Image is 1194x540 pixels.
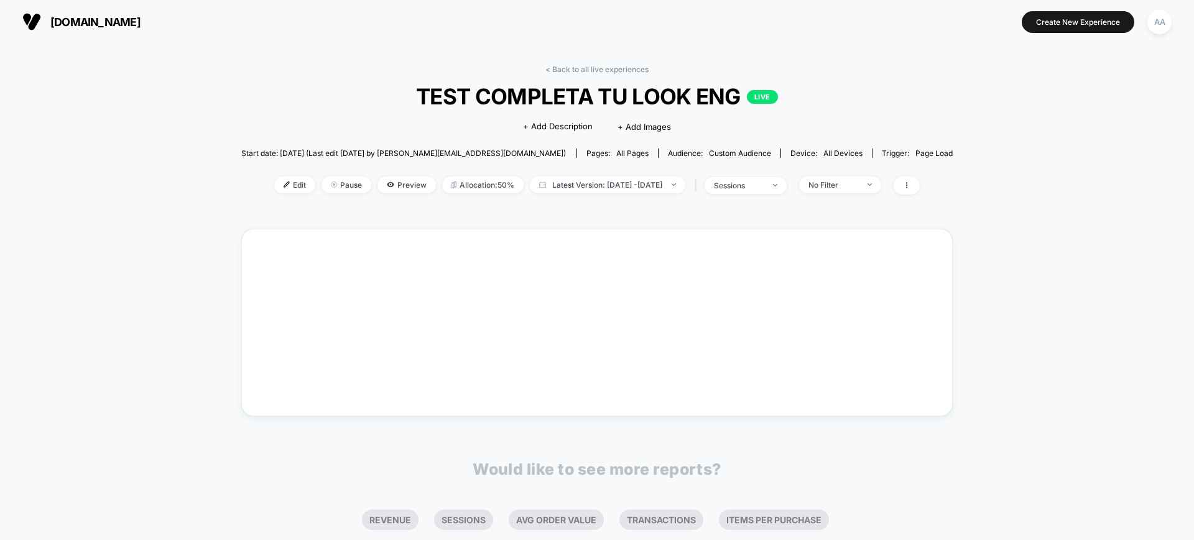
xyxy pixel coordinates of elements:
[451,181,456,188] img: rebalance
[442,176,524,193] span: Allocation: 50%
[719,510,829,530] li: Items Per Purchase
[714,181,764,190] div: sessions
[618,122,671,132] span: + Add Images
[19,12,144,32] button: [DOMAIN_NAME]
[331,181,337,188] img: end
[780,149,872,158] span: Device:
[545,65,649,74] a: < Back to all live experiences
[1022,11,1134,33] button: Create New Experience
[823,149,863,158] span: all devices
[277,83,917,109] span: TEST COMPLETA TU LOOK ENG
[692,176,705,194] span: |
[672,183,676,186] img: end
[619,510,703,530] li: Transactions
[747,90,778,104] p: LIVE
[868,183,872,186] img: end
[1147,10,1172,34] div: AA
[915,149,953,158] span: Page Load
[523,121,593,133] span: + Add Description
[530,176,685,193] span: Latest Version: [DATE] - [DATE]
[808,180,858,190] div: No Filter
[616,149,649,158] span: all pages
[586,149,649,158] div: Pages:
[274,176,315,193] span: Edit
[284,181,290,188] img: edit
[22,12,41,31] img: Visually logo
[434,510,493,530] li: Sessions
[473,460,721,478] p: Would like to see more reports?
[509,510,604,530] li: Avg Order Value
[241,149,566,158] span: Start date: [DATE] (Last edit [DATE] by [PERSON_NAME][EMAIL_ADDRESS][DOMAIN_NAME])
[322,176,371,193] span: Pause
[362,510,419,530] li: Revenue
[377,176,436,193] span: Preview
[882,149,953,158] div: Trigger:
[709,149,771,158] span: Custom Audience
[50,16,141,29] span: [DOMAIN_NAME]
[1144,9,1175,35] button: AA
[539,181,546,188] img: calendar
[773,184,777,186] img: end
[668,149,771,158] div: Audience:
